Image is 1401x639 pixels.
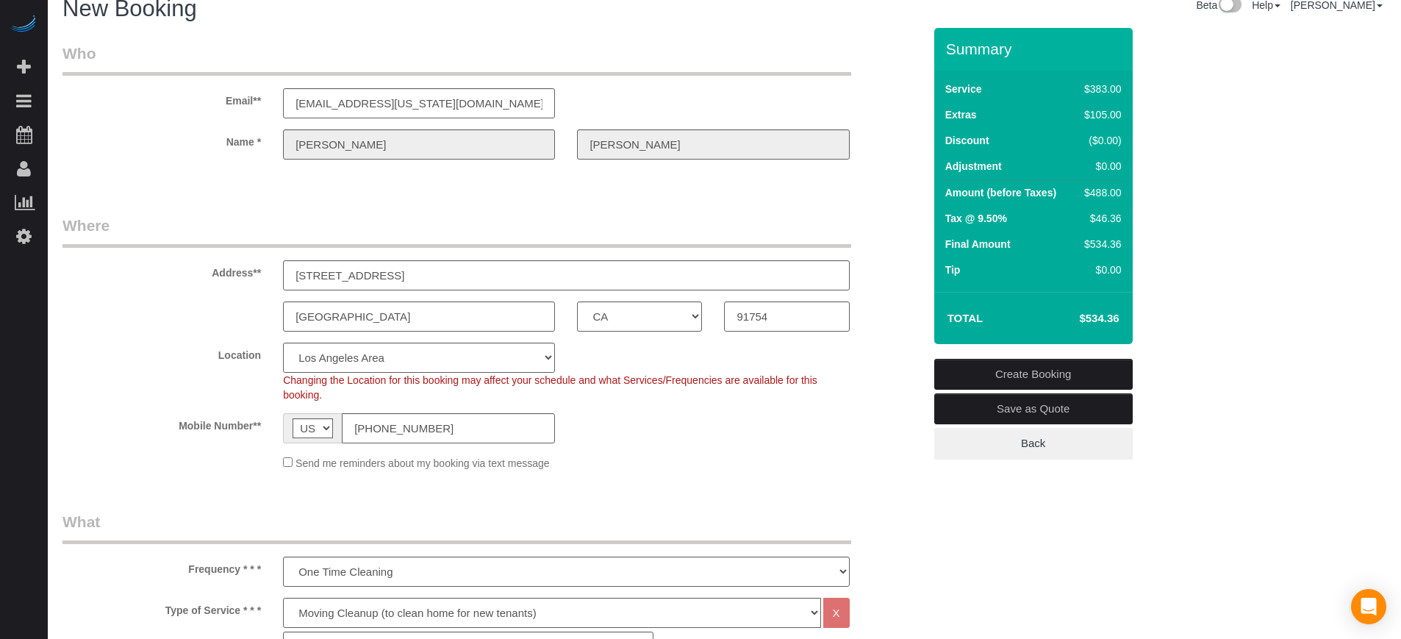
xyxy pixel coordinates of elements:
label: Tax @ 9.50% [945,211,1007,226]
div: $105.00 [1078,107,1121,122]
label: Discount [945,133,989,148]
div: $383.00 [1078,82,1121,96]
h4: $534.36 [1035,313,1119,325]
legend: What [62,511,851,544]
label: Location [51,343,272,363]
div: $0.00 [1078,159,1121,174]
div: $488.00 [1078,185,1121,200]
label: Name * [51,129,272,149]
div: ($0.00) [1078,133,1121,148]
a: Back [934,428,1133,459]
strong: Total [947,312,983,324]
label: Extras [945,107,977,122]
legend: Who [62,43,851,76]
a: Save as Quote [934,393,1133,424]
label: Tip [945,263,961,277]
label: Mobile Number** [51,413,272,433]
a: Create Booking [934,359,1133,390]
div: $534.36 [1078,237,1121,251]
input: Last Name** [577,129,849,160]
label: Type of Service * * * [51,598,272,618]
label: Service [945,82,982,96]
h3: Summary [946,40,1125,57]
legend: Where [62,215,851,248]
img: Automaid Logo [9,15,38,35]
label: Frequency * * * [51,557,272,576]
label: Adjustment [945,159,1002,174]
input: Mobile Number** [342,413,555,443]
span: Changing the Location for this booking may affect your schedule and what Services/Frequencies are... [283,374,817,401]
div: $46.36 [1078,211,1121,226]
label: Final Amount [945,237,1011,251]
input: Zip Code** [724,301,849,332]
div: Open Intercom Messenger [1351,589,1386,624]
div: $0.00 [1078,263,1121,277]
span: Send me reminders about my booking via text message [295,457,550,469]
input: First Name** [283,129,555,160]
label: Amount (before Taxes) [945,185,1056,200]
